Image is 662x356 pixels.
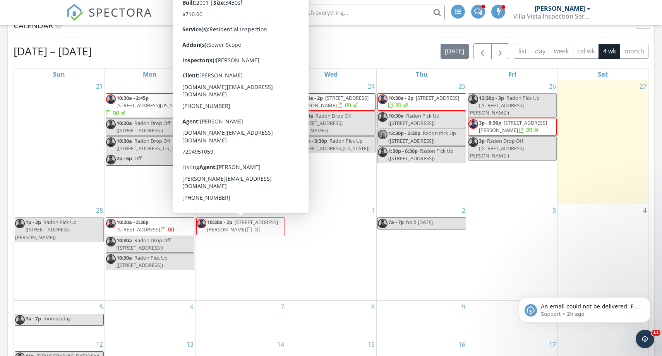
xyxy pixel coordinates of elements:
span: Radon Pick Up ([STREET_ADDRESS]) [117,254,168,269]
h2: [DATE] – [DATE] [14,43,92,59]
a: 10:30a - 2:30p [STREET_ADDRESS] [196,111,285,128]
span: 10:30a [117,137,132,144]
span: 1:30p - 6:30p [388,147,418,154]
img: screenshot_20220928_195821.png [106,237,116,246]
a: Go to September 21, 2025 [94,80,105,92]
span: Radon Pick Up ([STREET_ADDRESS]) [388,130,456,144]
a: Go to October 5, 2025 [98,301,105,313]
span: 10:30a - 2:30p [207,112,239,119]
td: Go to September 29, 2025 [105,204,195,300]
img: screenshot_20220928_195821.png [106,254,116,264]
span: 3p [479,137,485,144]
a: 8a - 11:30a [STREET_ADDRESS] [207,94,278,109]
span: [STREET_ADDRESS] [117,226,160,233]
a: 10:30a - 2:30p [STREET_ADDRESS] [106,217,194,235]
span: [STREET_ADDRESS] [207,120,250,127]
span: Radon Pick Up ([STREET_ADDRESS][PERSON_NAME]) [15,219,77,240]
button: cal wk [573,44,599,59]
span: [STREET_ADDRESS] [235,94,278,101]
a: Wednesday [323,69,339,80]
a: Go to October 15, 2025 [366,338,376,351]
img: screenshot_20220928_195821.png [106,137,116,147]
a: 10:30a - 2:30p [STREET_ADDRESS] [207,112,273,127]
a: 8a - 11:30a [STREET_ADDRESS] [196,93,285,111]
img: screenshot_20220928_195821.png [287,112,297,122]
span: moms bday [43,315,70,322]
a: Go to October 9, 2025 [460,301,467,313]
span: 1:30p - 3:30p [298,137,327,144]
span: 10:30a - 11:30a [207,130,242,137]
td: Go to October 9, 2025 [376,300,467,338]
a: Go to October 13, 2025 [185,338,195,351]
span: [STREET_ADDRESS][PERSON_NAME] [298,94,369,109]
a: 10:30a - 2:30p [STREET_ADDRESS] [117,219,175,233]
span: 2p - 6p [117,155,132,162]
img: image.jpg [197,94,206,104]
td: Go to September 30, 2025 [195,204,286,300]
span: 10:30a - 2:45p [117,94,149,101]
button: month [620,44,648,59]
a: 10:30a - 2:45p [STREET_ADDRESS][US_STATE] [106,94,185,116]
img: screenshot_20220928_195821.png [106,120,116,129]
div: Villa Vista Inspection Services [513,12,591,20]
button: day [531,44,550,59]
td: Go to October 5, 2025 [14,300,105,338]
img: screenshot_20220928_195821.png [378,94,388,104]
img: screenshot_20220928_195821.png [468,137,478,147]
img: screenshot_20220928_195821.png [468,119,478,129]
button: week [550,44,573,59]
td: Go to September 25, 2025 [376,80,467,204]
a: Go to September 28, 2025 [94,204,105,217]
a: SPECTORA [66,10,152,27]
td: Go to September 22, 2025 [105,80,195,204]
a: Go to September 24, 2025 [366,80,376,92]
a: Go to September 25, 2025 [457,80,467,92]
span: Radon Drop Off ([STREET_ADDRESS][PERSON_NAME]) [287,112,352,134]
span: 10:30a - 2p [207,219,232,226]
a: Go to September 22, 2025 [185,80,195,92]
input: Search everything... [290,5,445,20]
a: Go to September 27, 2025 [638,80,648,92]
span: Radon Drop Off ([STREET_ADDRESS][PERSON_NAME]) [468,137,524,159]
a: 10:30a - 2p [STREET_ADDRESS][PERSON_NAME] [196,217,285,235]
span: 10:30a - 2p [298,94,323,101]
span: 7a - 7p [26,315,41,322]
a: Go to October 16, 2025 [457,338,467,351]
a: Go to October 7, 2025 [279,301,286,313]
span: 12:30p - 3p [479,94,504,101]
img: screenshot_20220928_195821.png [378,112,388,122]
a: 10:30a - 2:45p [STREET_ADDRESS][US_STATE] [106,93,194,118]
span: 10:30a [117,120,132,127]
span: 8a - 11:30a [207,94,232,101]
span: Radon Drop Off ([STREET_ADDRESS][US_STATE]) [117,137,189,152]
div: [PERSON_NAME] [535,5,585,12]
a: Thursday [414,69,429,80]
span: 3p - 6:30p [479,119,501,126]
a: 10:30a - 2p [STREET_ADDRESS][PERSON_NAME] [298,94,369,109]
span: 10:30a [117,254,132,261]
td: Go to October 8, 2025 [286,300,376,338]
span: Off [134,155,142,162]
a: Go to October 4, 2025 [641,204,648,217]
img: image.jpg [378,130,388,139]
span: 10:30a - 2p [388,94,413,101]
a: 3p - 6:30p [STREET_ADDRESS][PERSON_NAME] [479,119,547,133]
a: Go to October 1, 2025 [370,204,376,217]
img: screenshot_20220928_195821.png [287,137,297,147]
span: [STREET_ADDRESS][US_STATE] [117,102,185,109]
span: Radon Drop Off ([STREET_ADDRESS]) [117,120,171,134]
td: Go to October 6, 2025 [105,300,195,338]
img: screenshot_20220928_195821.png [15,219,25,228]
a: Go to October 17, 2025 [547,338,557,351]
span: 10:30a [388,112,404,119]
img: screenshot_20220928_195821.png [106,155,116,164]
span: Radon Pick Up ([STREET_ADDRESS][US_STATE]) [298,137,370,152]
img: screenshot_20220928_195821.png [378,219,388,228]
button: list [514,44,531,59]
img: screenshot_20220928_195821.png [197,219,206,228]
span: hold [DATE] [406,219,433,226]
span: 10:30a [117,237,132,244]
span: 10:30a [298,112,313,119]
